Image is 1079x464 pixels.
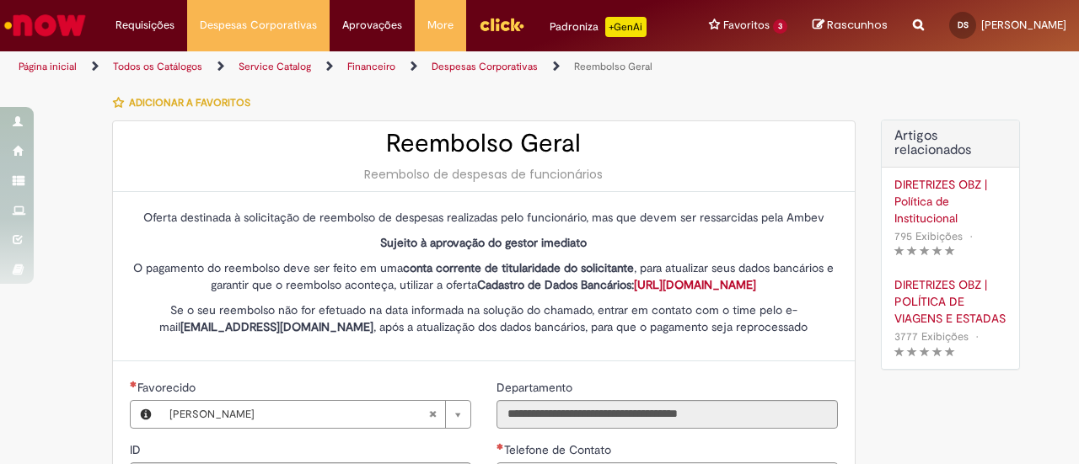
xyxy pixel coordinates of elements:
[200,17,317,34] span: Despesas Corporativas
[634,277,756,292] a: [URL][DOMAIN_NAME]
[497,443,504,450] span: Obrigatório Preenchido
[894,129,1007,158] h3: Artigos relacionados
[504,442,615,457] span: Telefone de Contato
[161,401,470,428] a: [PERSON_NAME]Limpar campo Favorecido
[432,60,538,73] a: Despesas Corporativas
[112,85,260,120] button: Adicionar a Favoritos
[550,17,647,37] div: Padroniza
[347,60,395,73] a: Financeiro
[130,209,838,226] p: Oferta destinada à solicitação de reembolso de despesas realizadas pelo funcionário, mas que deve...
[115,17,174,34] span: Requisições
[479,12,524,37] img: click_logo_yellow_360x200.png
[180,319,373,334] strong: [EMAIL_ADDRESS][DOMAIN_NAME]
[13,51,706,83] ul: Trilhas de página
[894,176,1007,227] a: DIRETRIZES OBZ | Política de Institucional
[19,60,77,73] a: Página inicial
[380,235,587,250] strong: Sujeito à aprovação do gestor imediato
[137,380,199,395] span: Necessários - Favorecido
[894,229,963,243] span: 795 Exibições
[130,301,838,335] p: Se o seu reembolso não for efetuado na data informada na solução do chamado, entrar em contato co...
[972,325,982,348] span: •
[131,401,161,428] button: Favorecido, Visualizar este registro Diego Lopes Dos Santos
[420,401,445,428] abbr: Limpar campo Favorecido
[130,259,838,293] p: O pagamento do reembolso deve ser feito em uma , para atualizar seus dados bancários e garantir q...
[497,379,576,396] label: Somente leitura - Departamento
[813,18,888,34] a: Rascunhos
[497,400,838,429] input: Departamento
[342,17,402,34] span: Aprovações
[894,329,969,344] span: 3777 Exibições
[723,17,770,34] span: Favoritos
[113,60,202,73] a: Todos os Catálogos
[130,130,838,157] h2: Reembolso Geral
[169,401,428,428] span: [PERSON_NAME]
[574,60,652,73] a: Reembolso Geral
[497,380,576,395] span: Somente leitura - Departamento
[129,96,250,109] span: Adicionar a Favoritos
[403,260,634,275] strong: conta corrente de titularidade do solicitante
[239,60,311,73] a: Service Catalog
[2,8,89,42] img: ServiceNow
[130,166,838,183] div: Reembolso de despesas de funcionários
[827,17,888,33] span: Rascunhos
[981,18,1066,32] span: [PERSON_NAME]
[966,225,976,248] span: •
[773,19,787,34] span: 3
[605,17,647,37] p: +GenAi
[894,276,1007,327] a: DIRETRIZES OBZ | POLÍTICA DE VIAGENS E ESTADAS
[130,381,137,387] span: Obrigatório Preenchido
[958,19,969,30] span: DS
[477,277,756,292] strong: Cadastro de Dados Bancários:
[130,441,144,458] label: Somente leitura - ID
[427,17,454,34] span: More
